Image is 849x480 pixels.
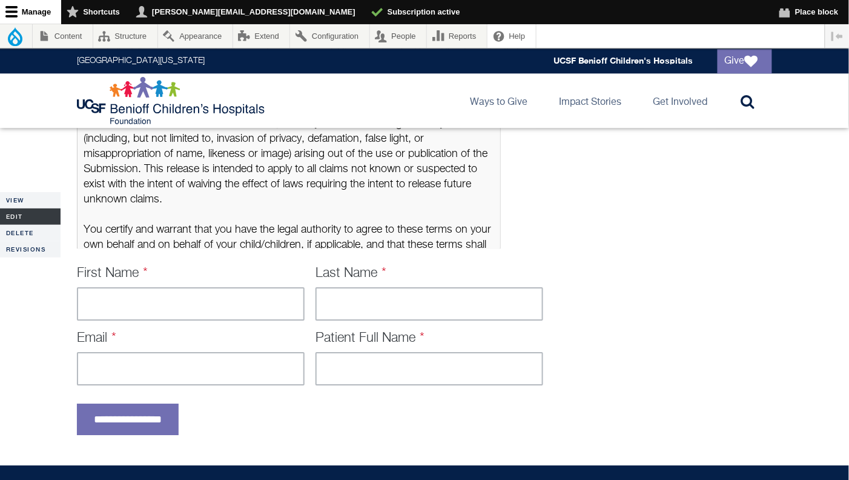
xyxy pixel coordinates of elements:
img: Logo for UCSF Benioff Children's Hospitals Foundation [77,76,268,125]
a: Give [718,49,772,73]
a: Help [487,24,536,48]
a: UCSF Benioff Children's Hospitals [553,56,693,66]
a: Structure [93,24,157,48]
button: Vertical orientation [825,24,849,48]
label: First Name [77,267,148,280]
a: Ways to Give [460,73,537,128]
a: Reports [427,24,487,48]
a: Extend [233,24,290,48]
a: Get Involved [644,73,718,128]
label: Patient Full Name [315,332,425,345]
a: Impact Stories [549,73,632,128]
a: Content [33,24,93,48]
a: People [370,24,427,48]
label: Email [77,332,117,345]
a: Configuration [290,24,369,48]
a: Appearance [158,24,233,48]
a: [GEOGRAPHIC_DATA][US_STATE] [77,57,205,65]
label: Last Name [315,267,387,280]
